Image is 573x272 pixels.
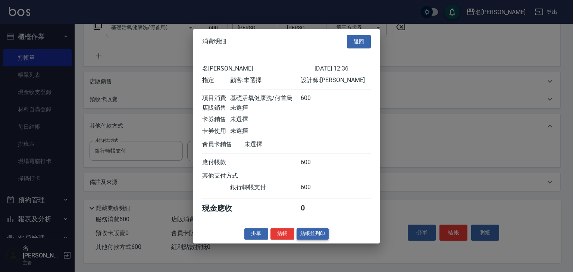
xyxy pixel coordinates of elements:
[301,94,329,102] div: 600
[301,159,329,166] div: 600
[230,116,300,124] div: 未選擇
[230,76,300,84] div: 顧客: 未選擇
[202,65,314,73] div: 名[PERSON_NAME]
[202,38,226,45] span: 消費明細
[347,35,371,49] button: 返回
[244,141,314,148] div: 未選擇
[270,228,294,240] button: 結帳
[230,184,300,191] div: 銀行轉帳支付
[202,104,230,112] div: 店販銷售
[202,116,230,124] div: 卡券銷售
[202,172,259,180] div: 其他支付方式
[202,159,230,166] div: 應付帳款
[301,184,329,191] div: 600
[202,76,230,84] div: 指定
[230,104,300,112] div: 未選擇
[230,94,300,102] div: 基礎活氧健康洗/何首烏
[297,228,329,240] button: 結帳並列印
[202,141,244,148] div: 會員卡銷售
[244,228,268,240] button: 掛單
[202,127,230,135] div: 卡券使用
[314,65,371,73] div: [DATE] 12:36
[230,127,300,135] div: 未選擇
[202,203,244,213] div: 現金應收
[301,203,329,213] div: 0
[301,76,371,84] div: 設計師: [PERSON_NAME]
[202,94,230,102] div: 項目消費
